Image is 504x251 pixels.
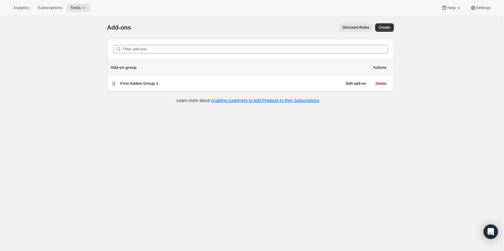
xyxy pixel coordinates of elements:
[120,81,158,86] span: First Addon Group 1
[111,65,370,71] p: Add-on group
[67,4,91,12] button: Tools
[107,24,131,31] span: Add-ons
[476,5,491,10] span: Settings
[369,63,390,72] button: Actions
[70,5,81,10] span: Tools
[372,79,390,88] button: Delete
[342,79,369,88] button: Edit add-on
[13,5,29,10] span: Analytics
[211,98,319,103] a: enabling customers to Add Products to their Subscriptions
[379,25,390,30] span: Create
[177,97,319,103] p: Learn more about
[38,5,62,10] span: Subscriptions
[343,25,369,30] span: Discount Rules
[438,4,465,12] button: Help
[467,4,494,12] button: Settings
[123,45,388,53] input: Filter add-ons
[346,81,366,86] span: Edit add-on
[339,23,373,32] button: Discount Rules
[34,4,65,12] button: Subscriptions
[483,224,498,239] div: Open Intercom Messenger
[447,5,455,10] span: Help
[10,4,33,12] button: Analytics
[375,23,394,32] button: Create
[373,65,386,70] span: Actions
[375,81,386,86] span: Delete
